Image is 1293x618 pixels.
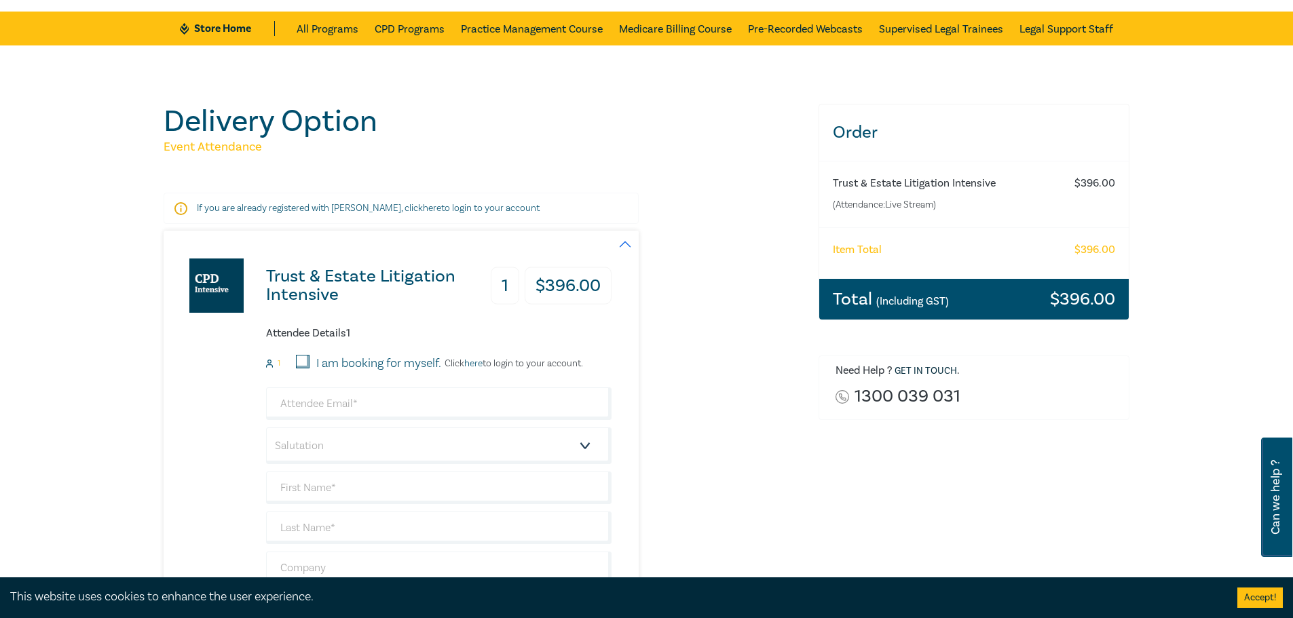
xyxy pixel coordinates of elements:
a: Get in touch [895,365,957,377]
img: Trust & Estate Litigation Intensive [189,258,244,313]
a: 1300 039 031 [855,387,960,406]
h1: Delivery Option [164,104,802,139]
h6: Trust & Estate Litigation Intensive [833,177,1062,190]
div: This website uses cookies to enhance the user experience. [10,588,1217,606]
h3: Order [819,104,1129,161]
small: 1 [278,359,280,368]
input: Attendee Email* [266,387,612,420]
a: here [423,202,441,214]
a: Pre-Recorded Webcasts [748,12,863,45]
span: Can we help ? [1269,446,1282,549]
h3: Trust & Estate Litigation Intensive [266,267,489,304]
a: Medicare Billing Course [619,12,732,45]
small: (Including GST) [876,294,949,308]
a: All Programs [297,12,358,45]
p: Click to login to your account. [441,358,583,369]
a: Practice Management Course [461,12,603,45]
a: Store Home [180,21,274,36]
a: CPD Programs [375,12,445,45]
button: Accept cookies [1237,587,1283,608]
h6: Attendee Details 1 [266,327,612,340]
p: If you are already registered with [PERSON_NAME], click to login to your account [197,201,605,215]
a: here [464,358,483,370]
h6: $ 396.00 [1074,244,1115,256]
h3: $ 396.00 [1050,290,1115,308]
h5: Event Attendance [164,139,802,155]
h6: Need Help ? . [836,364,1119,378]
small: (Attendance: Live Stream ) [833,198,1062,212]
h3: 1 [491,267,519,305]
input: Company [266,552,612,584]
h6: Item Total [833,244,882,256]
h3: $ 396.00 [525,267,612,305]
h3: Total [833,290,949,308]
a: Supervised Legal Trainees [879,12,1003,45]
input: First Name* [266,471,612,504]
label: I am booking for myself. [316,355,441,372]
a: Legal Support Staff [1019,12,1113,45]
input: Last Name* [266,511,612,544]
h6: $ 396.00 [1074,177,1115,190]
